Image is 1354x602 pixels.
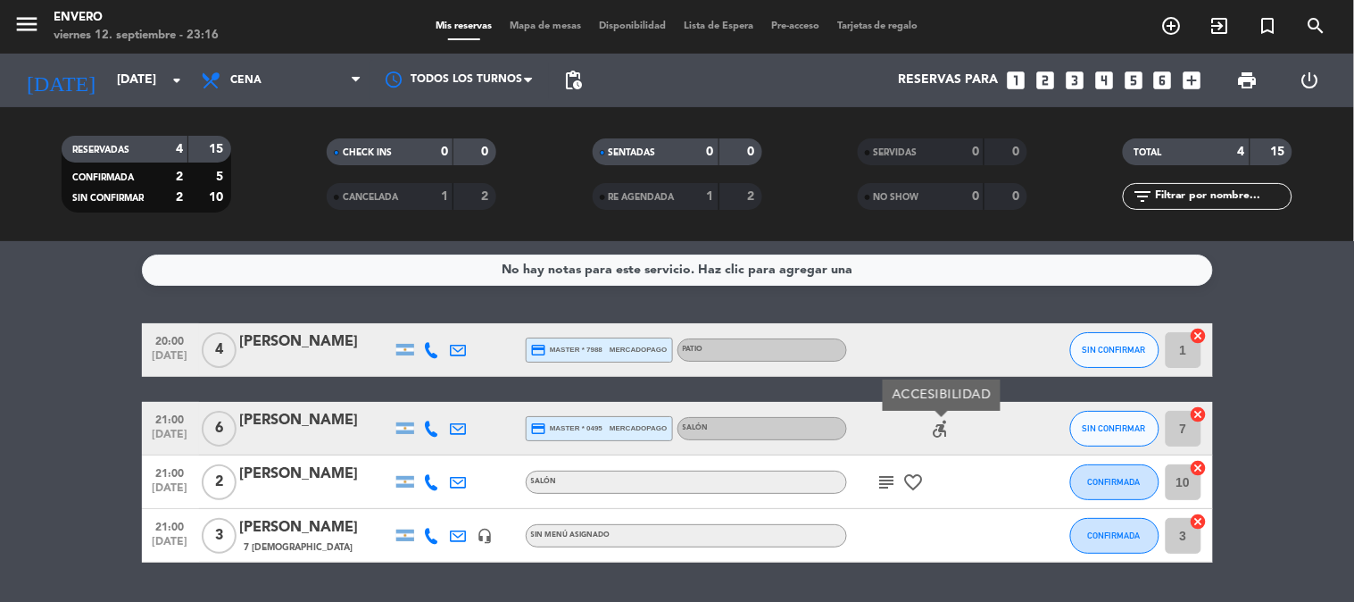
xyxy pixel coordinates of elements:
[72,194,144,203] span: SIN CONFIRMAR
[1070,332,1159,368] button: SIN CONFIRMAR
[148,462,193,482] span: 21:00
[1088,531,1141,540] span: CONFIRMADA
[930,418,951,439] i: accessible_forward
[972,190,979,203] strong: 0
[1012,190,1023,203] strong: 0
[176,171,183,183] strong: 2
[610,344,667,355] span: mercadopago
[1190,406,1208,423] i: cancel
[502,260,852,280] div: No hay notas para este servicio. Haz clic para agregar una
[1181,69,1204,92] i: add_box
[1306,15,1327,37] i: search
[441,190,448,203] strong: 1
[1004,69,1027,92] i: looks_one
[531,342,547,358] i: credit_card
[1083,345,1146,355] span: SIN CONFIRMAR
[876,472,898,493] i: subject
[240,463,392,486] div: [PERSON_NAME]
[240,516,392,539] div: [PERSON_NAME]
[874,193,919,202] span: NO SHOW
[1153,187,1292,206] input: Filtrar por nombre...
[972,146,979,158] strong: 0
[898,73,998,88] span: Reservas para
[427,21,501,31] span: Mis reservas
[883,380,1001,411] div: ACCESIBILIDAD
[1034,69,1057,92] i: looks_two
[1070,518,1159,554] button: CONFIRMADA
[762,21,828,31] span: Pre-acceso
[166,70,187,91] i: arrow_drop_down
[683,424,709,431] span: Salón
[501,21,590,31] span: Mapa de mesas
[562,70,584,91] span: pending_actions
[1092,69,1116,92] i: looks_4
[1209,15,1231,37] i: exit_to_app
[747,190,758,203] strong: 2
[148,429,193,449] span: [DATE]
[72,173,134,182] span: CONFIRMADA
[1088,477,1141,487] span: CONFIRMADA
[1299,70,1320,91] i: power_settings_new
[482,146,493,158] strong: 0
[209,143,227,155] strong: 15
[240,409,392,432] div: [PERSON_NAME]
[747,146,758,158] strong: 0
[216,171,227,183] strong: 5
[1190,327,1208,345] i: cancel
[343,193,398,202] span: CANCELADA
[54,27,219,45] div: viernes 12. septiembre - 23:16
[683,346,703,353] span: Patio
[903,472,925,493] i: favorite_border
[148,536,193,556] span: [DATE]
[230,74,262,87] span: Cena
[1258,15,1279,37] i: turned_in_not
[13,11,40,38] i: menu
[54,9,219,27] div: Envero
[1122,69,1145,92] i: looks_5
[176,191,183,204] strong: 2
[13,11,40,44] button: menu
[202,332,237,368] span: 4
[675,21,762,31] span: Lista de Espera
[1237,70,1258,91] span: print
[202,411,237,447] span: 6
[1012,146,1023,158] strong: 0
[13,61,108,100] i: [DATE]
[1161,15,1183,37] i: add_circle_outline
[531,421,547,437] i: credit_card
[245,540,353,555] span: 7 [DEMOGRAPHIC_DATA]
[343,148,392,157] span: CHECK INS
[1132,186,1153,207] i: filter_list
[148,482,193,503] span: [DATE]
[148,350,193,371] span: [DATE]
[531,531,611,539] span: Sin menú asignado
[828,21,927,31] span: Tarjetas de regalo
[148,408,193,429] span: 21:00
[531,342,603,358] span: master * 7988
[1190,513,1208,531] i: cancel
[1070,411,1159,447] button: SIN CONFIRMAR
[478,528,494,544] i: headset_mic
[148,515,193,536] span: 21:00
[1083,423,1146,433] span: SIN CONFIRMAR
[202,518,237,554] span: 3
[148,330,193,350] span: 20:00
[1238,146,1245,158] strong: 4
[72,146,129,155] span: RESERVADAS
[531,478,557,485] span: Salón
[482,190,493,203] strong: 2
[874,148,918,157] span: SERVIDAS
[1134,148,1161,157] span: TOTAL
[609,193,675,202] span: RE AGENDADA
[176,143,183,155] strong: 4
[707,190,714,203] strong: 1
[202,464,237,500] span: 2
[531,421,603,437] span: master * 0495
[1190,459,1208,477] i: cancel
[1271,146,1289,158] strong: 15
[441,146,448,158] strong: 0
[1063,69,1086,92] i: looks_3
[1070,464,1159,500] button: CONFIRMADA
[609,148,656,157] span: SENTADAS
[707,146,714,158] strong: 0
